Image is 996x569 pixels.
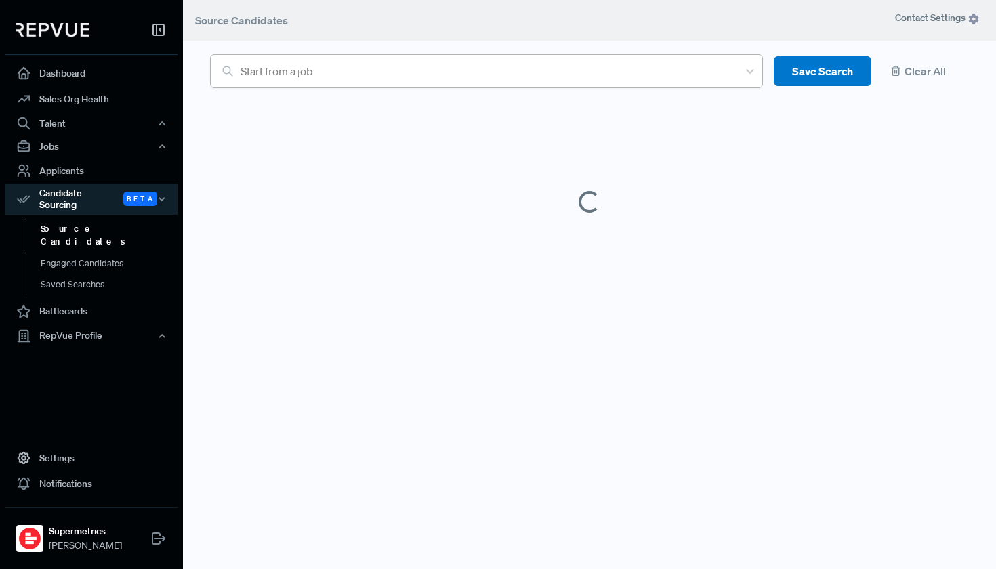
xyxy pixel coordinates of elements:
[5,299,178,324] a: Battlecards
[49,539,122,553] span: [PERSON_NAME]
[5,184,178,215] div: Candidate Sourcing
[5,507,178,558] a: SupermetricsSupermetrics[PERSON_NAME]
[5,445,178,471] a: Settings
[195,14,288,27] span: Source Candidates
[49,524,122,539] strong: Supermetrics
[5,184,178,215] button: Candidate Sourcing Beta
[16,23,89,37] img: RepVue
[5,86,178,112] a: Sales Org Health
[5,158,178,184] a: Applicants
[882,56,969,87] button: Clear All
[774,56,871,87] button: Save Search
[24,218,196,253] a: Source Candidates
[24,253,196,274] a: Engaged Candidates
[5,60,178,86] a: Dashboard
[5,135,178,158] button: Jobs
[5,471,178,497] a: Notifications
[895,11,980,25] span: Contact Settings
[5,324,178,347] button: RepVue Profile
[24,274,196,295] a: Saved Searches
[5,112,178,135] button: Talent
[19,528,41,549] img: Supermetrics
[123,192,157,206] span: Beta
